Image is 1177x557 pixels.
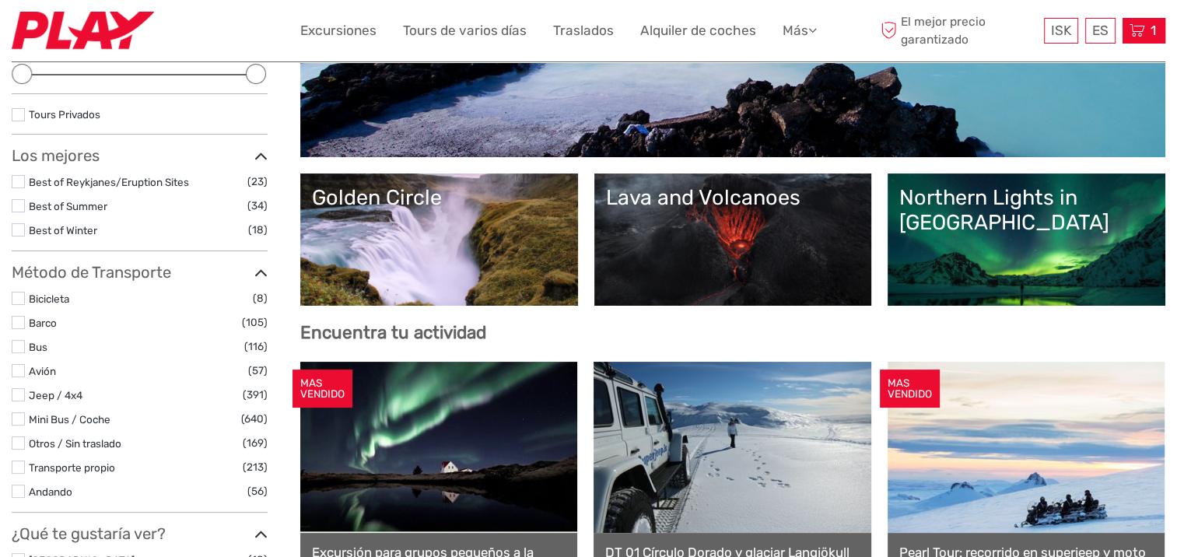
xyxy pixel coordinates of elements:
[29,365,56,377] a: Avión
[899,185,1154,294] a: Northern Lights in [GEOGRAPHIC_DATA]
[783,19,817,42] a: Más
[243,434,268,452] span: (169)
[29,200,107,212] a: Best of Summer
[29,341,47,353] a: Bus
[241,410,268,428] span: (640)
[244,338,268,356] span: (116)
[1051,23,1071,38] span: ISK
[22,27,176,40] p: We're away right now. Please check back later!
[877,13,1040,47] span: El mejor precio garantizado
[29,176,189,188] a: Best of Reykjanes/Eruption Sites
[247,482,268,500] span: (56)
[247,197,268,215] span: (34)
[253,289,268,307] span: (8)
[29,224,97,236] a: Best of Winter
[606,185,860,294] a: Lava and Volcanoes
[29,437,121,450] a: Otros / Sin traslado
[312,37,1154,145] a: Lagoons, Nature Baths and Spas
[247,173,268,191] span: (23)
[12,12,154,50] img: Fly Play
[29,317,57,329] a: Barco
[243,458,268,476] span: (213)
[553,19,614,42] a: Traslados
[243,386,268,404] span: (391)
[312,185,566,210] div: Golden Circle
[12,263,268,282] h3: Método de Transporte
[300,322,486,343] b: Encuentra tu actividad
[248,221,268,239] span: (18)
[29,413,110,426] a: Mini Bus / Coche
[403,19,527,42] a: Tours de varios días
[899,185,1154,236] div: Northern Lights in [GEOGRAPHIC_DATA]
[300,19,377,42] a: Excursiones
[1148,23,1158,38] span: 1
[880,370,940,408] div: MAS VENDIDO
[29,461,115,474] a: Transporte propio
[179,24,198,43] button: Open LiveChat chat widget
[640,19,756,42] a: Alquiler de coches
[29,108,100,121] a: Tours Privados
[29,293,69,305] a: Bicicleta
[248,362,268,380] span: (57)
[12,146,268,165] h3: Los mejores
[242,314,268,331] span: (105)
[292,370,352,408] div: MAS VENDIDO
[29,485,72,498] a: Andando
[29,389,82,401] a: Jeep / 4x4
[12,524,268,543] h3: ¿Qué te gustaría ver?
[1085,18,1116,44] div: ES
[312,185,566,294] a: Golden Circle
[606,185,860,210] div: Lava and Volcanoes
